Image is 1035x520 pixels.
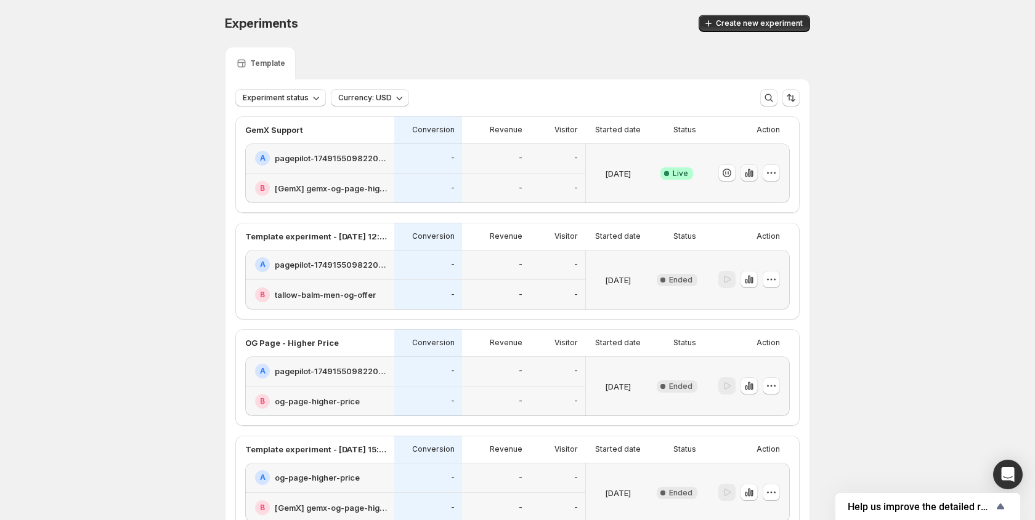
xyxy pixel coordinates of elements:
[574,503,578,513] p: -
[338,93,392,103] span: Currency: USD
[574,396,578,406] p: -
[245,337,339,349] p: OG Page - Higher Price
[669,382,692,391] span: Ended
[519,183,522,193] p: -
[275,395,360,407] h2: og-page-higher-price
[260,260,266,270] h2: A
[519,473,522,482] p: -
[993,460,1023,489] div: Open Intercom Messenger
[595,444,641,454] p: Started date
[574,366,578,376] p: -
[574,473,578,482] p: -
[574,183,578,193] p: -
[673,231,696,241] p: Status
[275,502,387,514] h2: [GemX] gemx-og-page-higher-price
[260,290,265,300] h2: B
[757,231,780,241] p: Action
[275,182,387,194] h2: [GemX] gemx-og-page-higher-price
[848,499,1008,514] button: Show survey - Help us improve the detailed report for A/B campaigns
[245,443,387,455] p: Template experiment - [DATE] 15:25:13
[673,444,696,454] p: Status
[275,289,376,301] h2: tallow-balm-men-og-offer
[554,444,578,454] p: Visitor
[554,338,578,348] p: Visitor
[757,444,780,454] p: Action
[595,231,641,241] p: Started date
[490,444,522,454] p: Revenue
[605,380,631,393] p: [DATE]
[260,473,266,482] h2: A
[673,338,696,348] p: Status
[260,366,266,376] h2: A
[451,290,455,300] p: -
[451,473,455,482] p: -
[848,501,993,513] span: Help us improve the detailed report for A/B campaigns
[673,125,696,135] p: Status
[669,488,692,498] span: Ended
[519,153,522,163] p: -
[595,338,641,348] p: Started date
[554,231,578,241] p: Visitor
[490,338,522,348] p: Revenue
[245,124,303,136] p: GemX Support
[275,258,387,271] h2: pagepilot-1749155098220-358935
[490,125,522,135] p: Revenue
[451,366,455,376] p: -
[782,89,800,106] button: Sort the results
[451,183,455,193] p: -
[451,153,455,163] p: -
[243,93,309,103] span: Experiment status
[519,260,522,270] p: -
[451,260,455,270] p: -
[451,503,455,513] p: -
[757,125,780,135] p: Action
[574,153,578,163] p: -
[412,125,455,135] p: Conversion
[260,503,265,513] h2: B
[275,152,387,164] h2: pagepilot-1749155098220-358935
[669,275,692,285] span: Ended
[412,231,455,241] p: Conversion
[250,58,285,68] p: Template
[225,16,298,31] span: Experiments
[245,230,387,242] p: Template experiment - [DATE] 12:26:12
[554,125,578,135] p: Visitor
[331,89,409,106] button: Currency: USD
[519,290,522,300] p: -
[235,89,326,106] button: Experiment status
[412,444,455,454] p: Conversion
[519,366,522,376] p: -
[275,365,387,377] h2: pagepilot-1749155098220-358935
[574,260,578,270] p: -
[605,167,631,180] p: [DATE]
[673,169,688,178] span: Live
[519,396,522,406] p: -
[519,503,522,513] p: -
[412,338,455,348] p: Conversion
[605,487,631,499] p: [DATE]
[574,290,578,300] p: -
[716,18,803,28] span: Create new experiment
[595,125,641,135] p: Started date
[260,153,266,163] h2: A
[451,396,455,406] p: -
[699,15,810,32] button: Create new experiment
[605,274,631,286] p: [DATE]
[490,231,522,241] p: Revenue
[260,396,265,406] h2: B
[275,471,360,484] h2: og-page-higher-price
[757,338,780,348] p: Action
[260,183,265,193] h2: B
